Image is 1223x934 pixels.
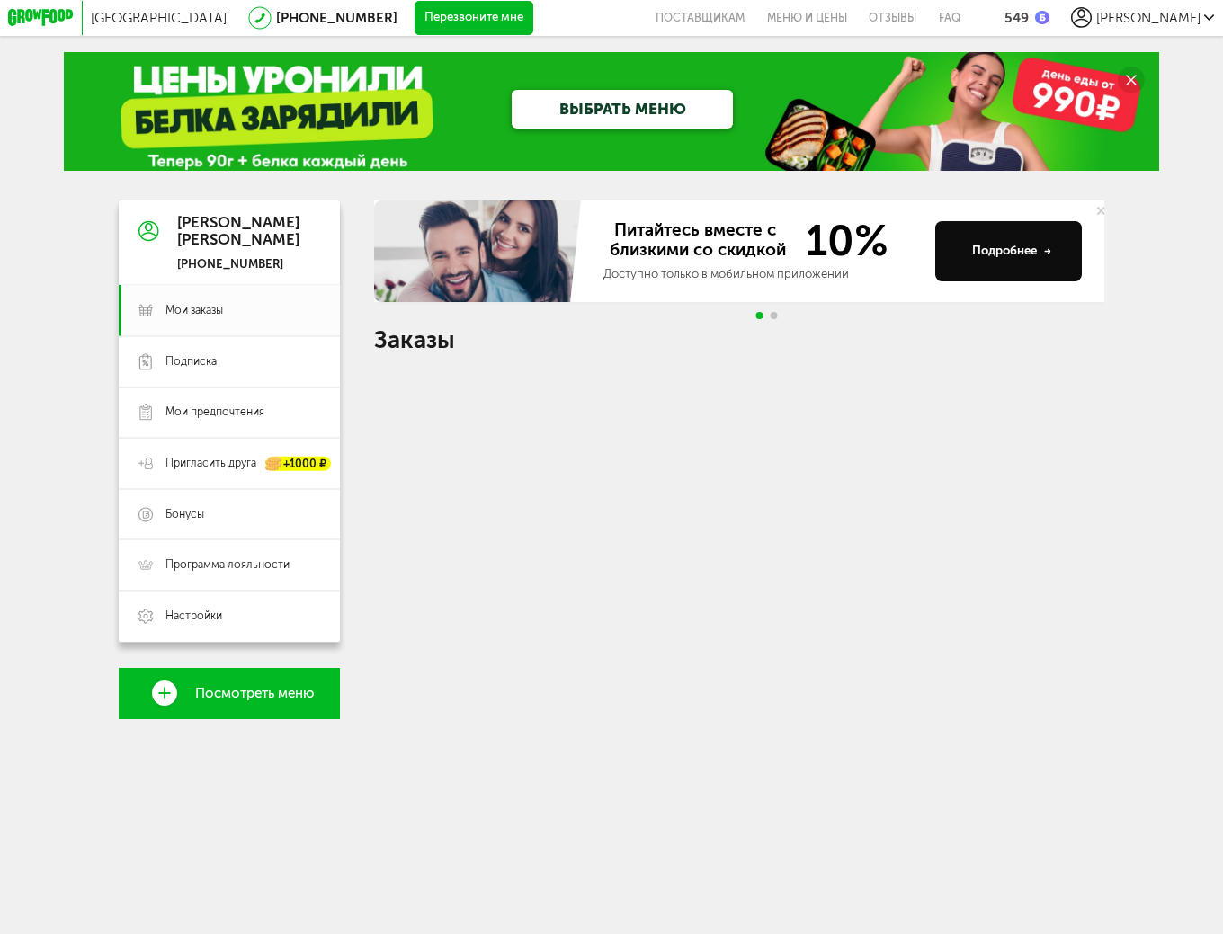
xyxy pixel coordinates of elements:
[165,557,290,573] span: Программа лояльности
[512,90,733,129] a: ВЫБРАТЬ МЕНЮ
[793,220,888,262] span: 10%
[972,243,1052,260] div: Подробнее
[165,609,222,624] span: Настройки
[165,456,256,471] span: Пригласить друга
[1004,10,1029,26] div: 549
[177,256,299,271] div: [PHONE_NUMBER]
[165,303,223,318] span: Мои заказы
[195,686,315,701] span: Посмотреть меню
[276,10,397,26] a: [PHONE_NUMBER]
[603,266,922,283] div: Доступно только в мобильном приложении
[603,220,794,262] span: Питайтесь вместе с близкими со скидкой
[266,456,332,470] div: +1000 ₽
[119,387,340,439] a: Мои предпочтения
[374,200,586,302] img: family-banner.579af9d.jpg
[756,312,763,319] span: Go to slide 1
[770,312,777,319] span: Go to slide 2
[165,354,217,369] span: Подписка
[177,214,299,248] div: [PERSON_NAME] [PERSON_NAME]
[119,489,340,540] a: Бонусы
[119,668,340,719] a: Посмотреть меню
[119,336,340,387] a: Подписка
[119,285,340,336] a: Мои заказы
[119,591,340,642] a: Настройки
[91,10,227,26] span: [GEOGRAPHIC_DATA]
[374,329,1104,351] h1: Заказы
[1035,11,1049,24] img: bonus_b.cdccf46.png
[165,507,204,522] span: Бонусы
[119,438,340,489] a: Пригласить друга +1000 ₽
[415,1,533,35] button: Перезвоните мне
[165,405,264,420] span: Мои предпочтения
[119,539,340,591] a: Программа лояльности
[935,221,1082,280] button: Подробнее
[1096,10,1201,26] span: [PERSON_NAME]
